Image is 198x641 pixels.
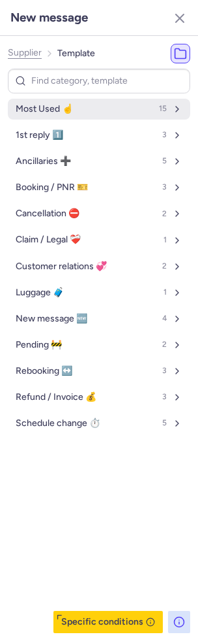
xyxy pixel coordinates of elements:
span: 3 [162,183,167,192]
span: Refund / Invoice 💰 [16,392,96,403]
button: Booking / PNR 🎫3 [8,177,190,198]
button: Pending 🚧2 [8,335,190,355]
button: Customer relations 💞2 [8,256,190,277]
span: 1 [163,288,167,297]
span: Most Used ☝️ [16,104,73,114]
span: 5 [162,419,167,428]
span: 2 [162,340,167,350]
h3: New message [10,10,88,25]
span: Rebooking ↔️ [16,366,72,376]
span: 4 [162,314,167,323]
button: Refund / Invoice 💰3 [8,387,190,408]
span: Ancillaries ➕ [16,156,71,167]
span: Pending 🚧 [16,340,62,350]
button: New message 🆕4 [8,308,190,329]
span: Claim / Legal ❤️‍🩹 [16,235,81,245]
button: Most Used ☝️15 [8,99,190,120]
button: Schedule change ⏱️5 [8,413,190,434]
li: Template [57,44,95,63]
button: Ancillaries ➕5 [8,151,190,172]
span: Booking / PNR 🎫 [16,182,88,193]
span: 3 [162,367,167,376]
span: 2 [162,262,167,271]
span: Customer relations 💞 [16,261,107,272]
span: New message 🆕 [16,314,87,324]
span: Schedule change ⏱️ [16,418,100,429]
button: Cancellation ⛔️2 [8,203,190,224]
span: 15 [159,105,167,114]
input: Find category, template [8,69,190,94]
span: 1 [163,236,167,245]
button: Rebooking ↔️3 [8,361,190,382]
span: Luggage 🧳 [16,288,64,298]
span: 3 [162,131,167,140]
span: Cancellation ⛔️ [16,208,79,219]
button: Specific conditions [53,611,163,633]
span: 1st reply 1️⃣ [16,130,63,140]
span: 2 [162,210,167,219]
button: Luggage 🧳1 [8,282,190,303]
button: Supplier [8,48,42,58]
button: 1st reply 1️⃣3 [8,125,190,146]
button: Claim / Legal ❤️‍🩹1 [8,229,190,250]
span: 5 [162,157,167,166]
span: 3 [162,393,167,402]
